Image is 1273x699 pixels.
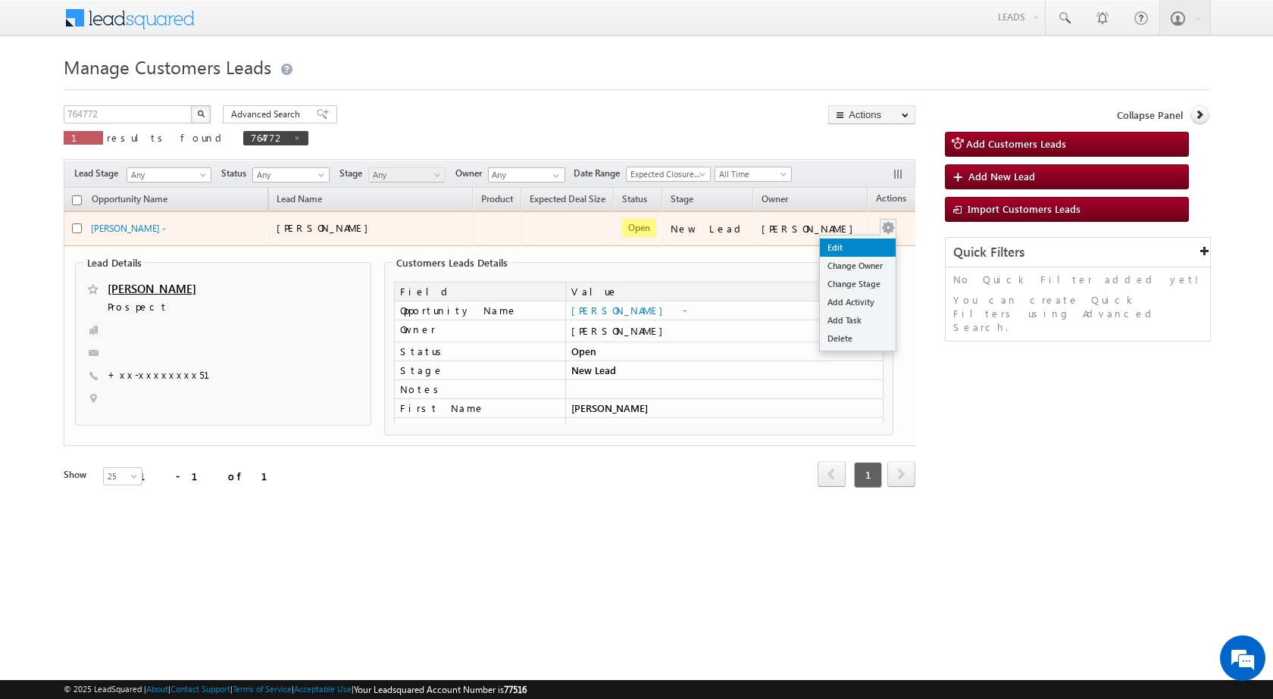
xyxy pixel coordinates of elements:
a: [PERSON_NAME] [108,281,196,296]
legend: Customers Leads Details [393,257,511,269]
span: Lead Stage [74,167,124,180]
span: Opportunity Name [92,193,167,204]
p: No Quick Filter added yet! [953,273,1203,286]
td: Value [565,282,884,301]
span: next [887,461,915,487]
td: 764772 [565,418,884,437]
span: Add New Lead [968,170,1035,183]
span: Stage [339,167,368,180]
a: Any [127,167,211,183]
span: Date Range [574,167,626,180]
a: All Time [715,167,792,182]
span: 77516 [504,684,527,695]
td: Notes [394,380,565,399]
td: First Name [394,399,565,418]
span: prev [818,461,846,487]
a: Edit [820,239,896,257]
td: Open [565,342,884,361]
span: Expected Deal Size [530,193,605,204]
span: 25 [104,470,144,483]
td: New Lead [565,361,884,380]
span: +xx-xxxxxxxx51 [108,368,228,383]
a: Add Task [820,311,896,329]
span: Owner [762,193,788,204]
span: Open [622,219,656,237]
a: Delete [820,329,896,348]
a: Add Activity [820,293,896,311]
td: Stage [394,361,565,380]
a: Contact Support [170,684,230,694]
img: Search [197,110,205,117]
a: Opportunity Name [84,191,175,211]
span: Any [369,168,441,182]
span: Owner [455,167,488,180]
span: results found [107,131,227,144]
a: [PERSON_NAME] - [91,223,166,234]
a: prev [818,463,846,487]
span: Import Customers Leads [968,202,1081,215]
a: Terms of Service [233,684,292,694]
span: Product [481,193,513,204]
a: 25 [103,467,142,485]
span: Stage [671,193,693,204]
td: Opportunity Name [394,301,565,320]
button: Actions [828,105,915,124]
a: [PERSON_NAME] - [571,304,687,317]
div: [PERSON_NAME] [762,222,861,236]
a: Expected Closure Date [626,167,711,182]
span: Actions [868,190,914,210]
span: All Time [715,167,787,181]
img: d_60004797649_company_0_60004797649 [26,80,64,99]
span: Lead Name [269,191,330,211]
span: © 2025 LeadSquared | | | | | [64,682,527,697]
span: Your Leadsquared Account Number is [354,684,527,695]
em: Start Chat [206,467,275,487]
a: Acceptable Use [294,684,352,694]
span: Any [127,168,206,182]
span: 764772 [251,131,286,144]
span: [PERSON_NAME] [277,221,376,234]
div: Show [64,468,91,482]
input: Check all records [72,195,82,205]
span: Expected Closure Date [627,167,705,181]
span: Add Customers Leads [966,137,1066,150]
td: Field [394,282,565,301]
span: 1 [854,462,882,488]
div: New Lead [671,222,746,236]
a: Status [615,191,655,211]
span: Any [253,168,325,182]
a: Any [368,167,446,183]
td: Owner [394,320,565,342]
td: Opportunity ID [394,418,565,437]
a: Stage [663,191,701,211]
input: Type to Search [488,167,565,183]
td: [PERSON_NAME] [565,399,884,418]
div: Chat with us now [79,80,255,99]
p: You can create Quick Filters using Advanced Search. [953,293,1203,334]
span: Manage Customers Leads [64,55,271,79]
a: Expected Deal Size [522,191,613,211]
td: Status [394,342,565,361]
textarea: Type your message and hit 'Enter' [20,140,277,454]
div: 1 - 1 of 1 [139,467,286,485]
a: Change Stage [820,275,896,293]
div: Minimize live chat window [249,8,285,44]
span: Collapse Panel [1117,108,1183,122]
div: Quick Filters [946,238,1210,267]
span: Status [221,167,252,180]
div: [PERSON_NAME] [571,324,877,338]
a: About [146,684,168,694]
span: Advanced Search [231,108,305,121]
a: next [887,463,915,487]
a: Show All Items [545,168,564,183]
legend: Lead Details [83,257,145,269]
a: Change Owner [820,257,896,275]
a: Any [252,167,330,183]
span: Prospect [108,300,287,315]
span: 1 [71,131,95,144]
